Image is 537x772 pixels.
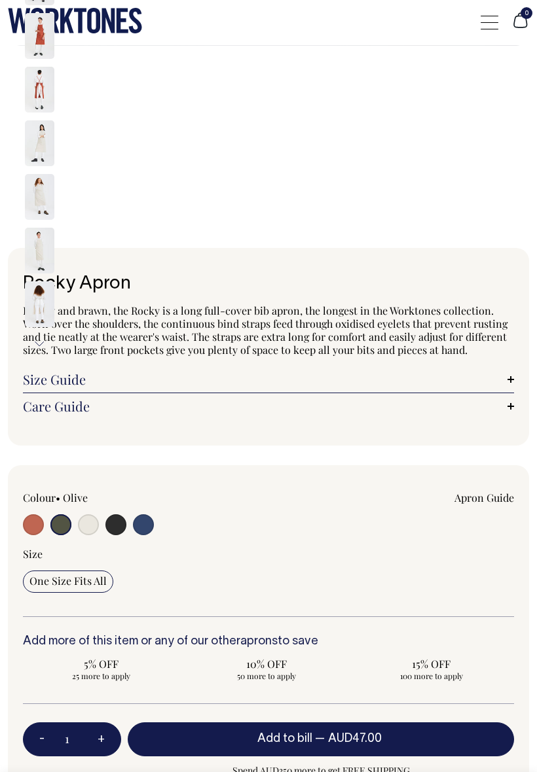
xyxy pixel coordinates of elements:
img: natural [25,174,54,220]
span: 15% OFF [360,658,504,671]
button: Add to bill —AUD47.00 [128,722,514,756]
div: Size [23,548,514,561]
span: 100 more to apply [360,671,504,681]
span: One Size Fits All [29,574,107,588]
a: Care Guide [23,400,514,413]
span: 50 more to apply [194,671,339,681]
span: — [315,733,385,745]
button: + [81,716,121,762]
span: 25 more to apply [29,671,174,681]
span: AUD47.00 [328,733,382,745]
input: 15% OFF 100 more to apply [353,654,510,685]
h6: Add more of this item or any of our other to save [23,635,514,648]
span: 5% OFF [29,658,174,671]
span: Add to bill [257,733,312,745]
h1: Rocky Apron [23,274,514,294]
img: rust [25,13,54,59]
span: • [56,491,60,504]
input: 5% OFF 25 more to apply [23,654,180,685]
img: natural [25,228,54,273]
span: 0 [521,7,532,19]
input: 10% OFF 50 more to apply [188,654,345,685]
a: Apron Guide [454,491,514,504]
a: 0 [511,22,529,31]
button: - [23,716,61,762]
label: Olive [63,491,88,504]
img: rust [25,67,54,113]
input: One Size Fits All [23,570,113,593]
a: aprons [240,636,278,647]
span: Beauty and brawn, the Rocky is a long full-cover bib apron, the longest in the Worktones collecti... [23,304,508,357]
img: natural [25,120,54,166]
a: Size Guide [23,373,514,386]
img: natural [25,281,54,327]
div: Colour [23,491,219,504]
button: Next [29,331,49,357]
span: 10% OFF [194,658,339,671]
